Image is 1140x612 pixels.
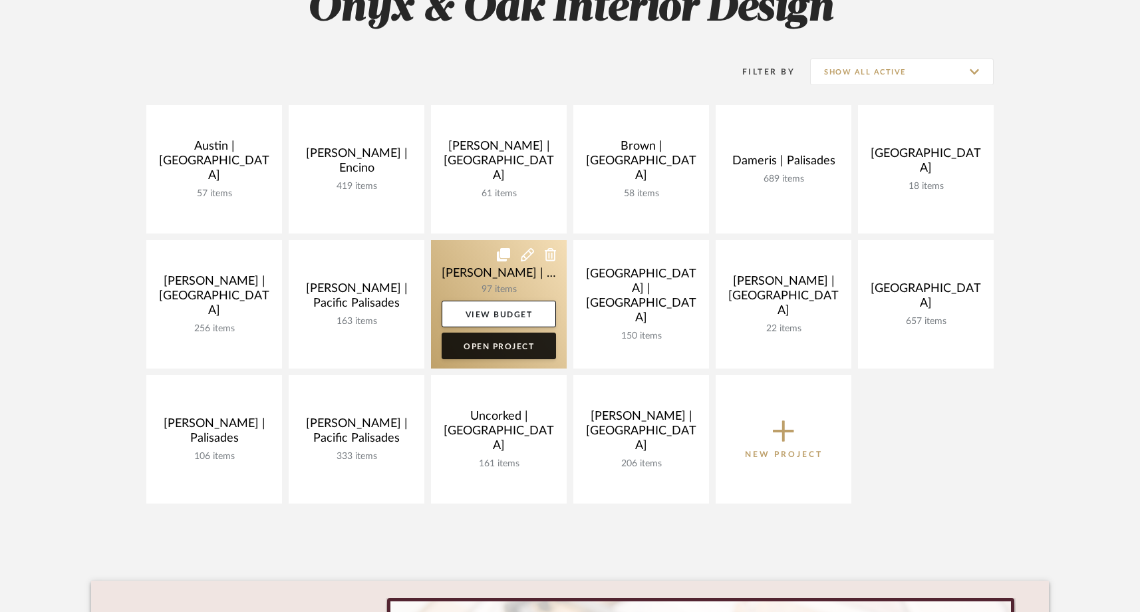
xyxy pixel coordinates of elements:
[869,281,983,316] div: [GEOGRAPHIC_DATA]
[157,274,271,323] div: [PERSON_NAME] | [GEOGRAPHIC_DATA]
[299,146,414,181] div: [PERSON_NAME] | Encino
[726,174,841,185] div: 689 items
[157,139,271,188] div: Austin | [GEOGRAPHIC_DATA]
[584,267,698,331] div: [GEOGRAPHIC_DATA] | [GEOGRAPHIC_DATA]
[726,274,841,323] div: [PERSON_NAME] | [GEOGRAPHIC_DATA]
[299,181,414,192] div: 419 items
[584,331,698,342] div: 150 items
[157,416,271,451] div: [PERSON_NAME] | Palisades
[869,316,983,327] div: 657 items
[745,448,823,461] p: New Project
[157,323,271,335] div: 256 items
[726,154,841,174] div: Dameris | Palisades
[299,416,414,451] div: [PERSON_NAME] | Pacific Palisades
[442,409,556,458] div: Uncorked | [GEOGRAPHIC_DATA]
[442,301,556,327] a: View Budget
[584,409,698,458] div: [PERSON_NAME] | [GEOGRAPHIC_DATA]
[584,139,698,188] div: Brown | [GEOGRAPHIC_DATA]
[726,323,841,335] div: 22 items
[442,458,556,470] div: 161 items
[584,188,698,200] div: 58 items
[442,139,556,188] div: [PERSON_NAME] | [GEOGRAPHIC_DATA]
[157,188,271,200] div: 57 items
[869,181,983,192] div: 18 items
[157,451,271,462] div: 106 items
[299,281,414,316] div: [PERSON_NAME] | Pacific Palisades
[299,451,414,462] div: 333 items
[869,146,983,181] div: [GEOGRAPHIC_DATA]
[725,65,795,78] div: Filter By
[442,188,556,200] div: 61 items
[584,458,698,470] div: 206 items
[299,316,414,327] div: 163 items
[716,375,851,504] button: New Project
[442,333,556,359] a: Open Project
